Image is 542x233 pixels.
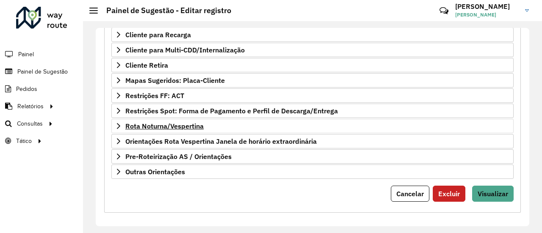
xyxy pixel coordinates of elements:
[111,164,514,179] a: Outras Orientações
[125,168,185,175] span: Outras Orientações
[98,6,231,15] h2: Painel de Sugestão - Editar registro
[125,138,317,145] span: Orientações Rota Vespertina Janela de horário extraordinária
[16,137,32,145] span: Tático
[111,73,514,88] a: Mapas Sugeridos: Placa-Cliente
[18,50,34,59] span: Painel
[111,88,514,103] a: Restrições FF: ACT
[111,27,514,42] a: Cliente para Recarga
[17,67,68,76] span: Painel de Sugestão
[125,77,225,84] span: Mapas Sugeridos: Placa-Cliente
[111,104,514,118] a: Restrições Spot: Forma de Pagamento e Perfil de Descarga/Entrega
[111,149,514,164] a: Pre-Roteirização AS / Orientações
[472,186,514,202] button: Visualizar
[125,107,338,114] span: Restrições Spot: Forma de Pagamento e Perfil de Descarga/Entrega
[125,153,232,160] span: Pre-Roteirização AS / Orientações
[455,3,519,11] h3: [PERSON_NAME]
[125,31,191,38] span: Cliente para Recarga
[125,92,184,99] span: Restrições FF: ACT
[478,189,508,198] span: Visualizar
[16,85,37,93] span: Pedidos
[17,119,43,128] span: Consultas
[455,11,519,19] span: [PERSON_NAME]
[396,189,424,198] span: Cancelar
[111,58,514,72] a: Cliente Retira
[433,186,465,202] button: Excluir
[111,119,514,133] a: Rota Noturna/Vespertina
[435,2,453,20] a: Contato Rápido
[438,189,460,198] span: Excluir
[111,134,514,148] a: Orientações Rota Vespertina Janela de horário extraordinária
[125,62,168,69] span: Cliente Retira
[125,123,204,129] span: Rota Noturna/Vespertina
[111,43,514,57] a: Cliente para Multi-CDD/Internalização
[17,102,44,111] span: Relatórios
[125,47,245,53] span: Cliente para Multi-CDD/Internalização
[391,186,429,202] button: Cancelar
